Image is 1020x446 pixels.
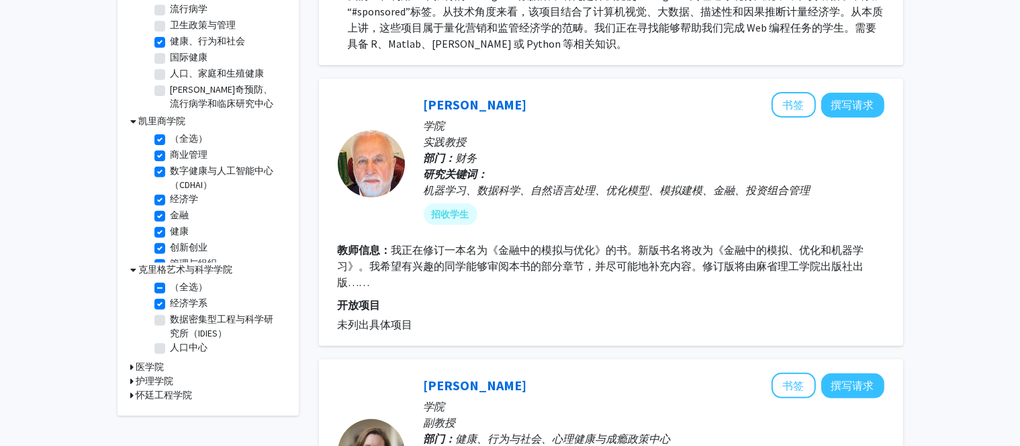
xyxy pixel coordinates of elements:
font: 副教授 [424,416,456,429]
font: 书签 [783,98,804,111]
font: 健康、行为与社会、心理健康与成瘾政策中心 [456,432,671,445]
font: 医学院 [136,361,165,373]
font: 护理学院 [136,375,174,387]
font: 经济学系 [171,297,208,309]
font: 开放项目 [338,298,381,312]
font: 管理与组织 [171,257,218,269]
font: 书签 [783,379,804,392]
font: 健康、行为和社会 [171,35,246,47]
button: 向 Frank Fabozzi 撰写请求 [821,93,884,118]
font: 实践教授 [424,135,467,148]
font: 部门： [424,151,456,165]
font: 数字健康与人工智能中心（CDHAI） [171,165,274,191]
font: （全选） [171,132,208,144]
a: [PERSON_NAME] [424,96,527,113]
font: 国际健康 [171,51,208,63]
a: [PERSON_NAME] [424,377,527,394]
font: 凯里商学院 [139,115,186,127]
font: 创新创业 [171,241,208,253]
button: 向 Danielle German 撰写请求 [821,373,884,398]
font: 学院 [424,119,445,132]
font: 撰写请求 [831,379,874,392]
font: 数据密集型工程与科学研究所（IDIES） [171,313,274,339]
iframe: 聊天 [10,386,57,436]
font: 经济学 [171,193,199,205]
font: 卫生政策与管理 [171,19,236,31]
font: 学院 [424,400,445,413]
font: 健康 [171,225,189,237]
font: 财务 [456,151,477,165]
font: 部门： [424,432,456,445]
font: 人口、家庭和生殖健康 [171,67,265,79]
font: 克里格艺术与科学学院 [139,263,233,275]
font: 金融 [171,209,189,221]
font: 商业管理 [171,148,208,161]
font: 撰写请求 [831,98,874,111]
font: [PERSON_NAME]奇预防、流行病学和临床研究中心 [171,83,274,109]
font: 教师信息： [338,243,391,257]
font: 我正在修订一本名为《金融中的模拟与优化》的书。新版书名将改为《金融中的模拟、优化和机器学习》。我希望有兴趣的同学能够审阅本书的部分章节，并尽可能地补充内容。修订版将由麻省理工学院出版社出版…… [338,243,864,289]
font: （全选） [171,281,208,293]
font: 机器学习、数据科学、自然语言处理、优化模型、模拟建模、金融、投资组合管理 [424,183,810,197]
button: 将 Frank Fabozzi 添加到书签 [772,92,816,118]
font: 人口中心 [171,341,208,353]
font: 未列出具体项目 [338,318,413,331]
font: 怀廷工程学院 [136,389,193,401]
button: 将 Danielle German 添加到书签 [772,373,816,398]
font: 研究关键词： [424,167,488,181]
font: 招收学生 [432,208,469,220]
font: 流行病学 [171,3,208,15]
